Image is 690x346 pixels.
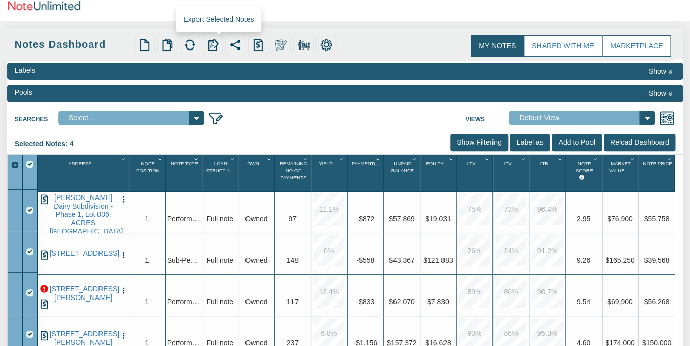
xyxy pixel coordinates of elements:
[26,248,33,255] div: Row 2, Row Selection Checkbox
[349,158,383,188] div: Sort None
[556,155,565,163] div: Column Menu
[459,276,490,308] div: 89.0
[391,161,413,173] span: Unpaid Balance
[607,298,633,306] span: $69,900
[206,215,233,223] span: Full note
[458,158,492,188] div: Sort None
[8,161,22,170] div: Expand All
[120,332,127,339] img: cell-menu.png
[458,158,492,188] div: Ltv Sort None
[206,161,236,173] span: Loan Structure
[288,215,297,223] span: 97
[645,65,675,77] button: Show
[644,298,669,306] span: $56,268
[411,155,419,163] div: Column Menu
[40,250,50,260] img: history.png
[320,39,332,51] img: settings.png
[313,193,344,225] div: 11.1
[644,215,669,223] span: $55,758
[389,256,415,264] span: $43,367
[120,193,127,204] button: Press to open the note menu
[629,155,637,163] div: Column Menu
[577,298,590,306] span: 9.54
[356,256,374,264] span: -$558
[40,331,50,340] img: history.png
[604,158,638,188] div: Sort None
[643,161,672,166] span: Note Price
[120,251,127,259] img: cell-menu.png
[313,158,347,188] div: Yield Sort None
[286,256,298,264] span: 148
[50,249,117,258] a: 706 E 23RD ST, BRYAN, TX, 77803
[459,235,490,266] div: 26.0
[422,158,456,188] div: Sort None
[483,155,492,163] div: Column Menu
[206,256,233,264] span: Full note
[567,158,602,188] div: Sort None
[167,298,202,306] span: Performing
[167,215,202,223] span: Performing
[26,207,33,214] div: Row 1, Row Selection Checkbox
[39,158,129,188] div: Address Sort None
[265,155,274,163] div: Column Menu
[208,111,223,126] img: edit_filter_icon.png
[252,39,264,51] img: history.png
[531,276,563,308] div: 90.7
[352,161,385,166] span: Payment(P&I)
[50,285,117,302] a: 17796 TURNER CIR, TYLER, TX, 75704
[247,161,259,166] span: Own
[319,161,332,166] span: Yield
[138,39,151,51] img: new.png
[298,39,310,51] img: for_sale.png
[427,298,449,306] span: $7,830
[15,65,35,75] div: Labels
[495,276,526,308] div: 80.0
[120,155,128,163] div: Column Menu
[167,256,217,264] span: Sub-Performing
[15,37,132,52] div: Notes Dashboard
[447,155,456,163] div: Column Menu
[204,158,238,188] div: Sort None
[374,155,383,163] div: Column Menu
[50,193,117,244] a: Murphy's Dairy Subdivision - Phase 1, Lot 006, ACRES 4, MEXIA, TX, 76667
[659,111,674,126] img: views.png
[39,158,129,188] div: Sort None
[313,235,344,266] div: 0.0
[465,111,509,124] label: Views
[204,158,238,188] div: Loan Structure Sort None
[206,298,233,306] span: Full note
[167,158,202,188] div: Note Type Sort None
[171,161,198,166] span: Note Type
[666,155,674,163] div: Column Menu
[510,134,550,151] input: Label as
[422,158,456,188] div: Equity Sort None
[591,155,601,163] div: Column Menu
[136,161,159,173] span: Note Position
[167,158,202,188] div: Sort None
[640,158,675,188] div: Sort None
[120,287,127,294] img: cell-menu.png
[531,158,565,188] div: Itb Sort None
[495,193,526,225] div: 73.0
[425,215,451,223] span: $19,031
[145,256,149,264] span: 1
[640,158,675,188] div: Note Price Sort None
[495,158,529,188] div: Itv Sort None
[426,161,443,166] span: Equity
[313,276,344,308] div: 12.4
[531,158,565,188] div: Sort None
[192,155,201,163] div: Column Menu
[356,298,374,306] span: -$833
[156,155,165,163] div: Column Menu
[276,158,311,188] div: Sort None
[385,158,420,188] div: Sort None
[567,158,602,188] div: Note Score Sort None
[26,289,33,296] div: Row 3, Row Selection Checkbox
[605,256,634,264] span: $165,250
[280,161,307,181] span: Remaining No Of Payments
[531,235,563,266] div: 91.2
[276,158,311,188] div: Remaining No Of Payments Sort None
[15,87,32,97] div: Pools
[604,134,676,151] input: Reload Dashboard
[120,285,127,295] button: Press to open the note menu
